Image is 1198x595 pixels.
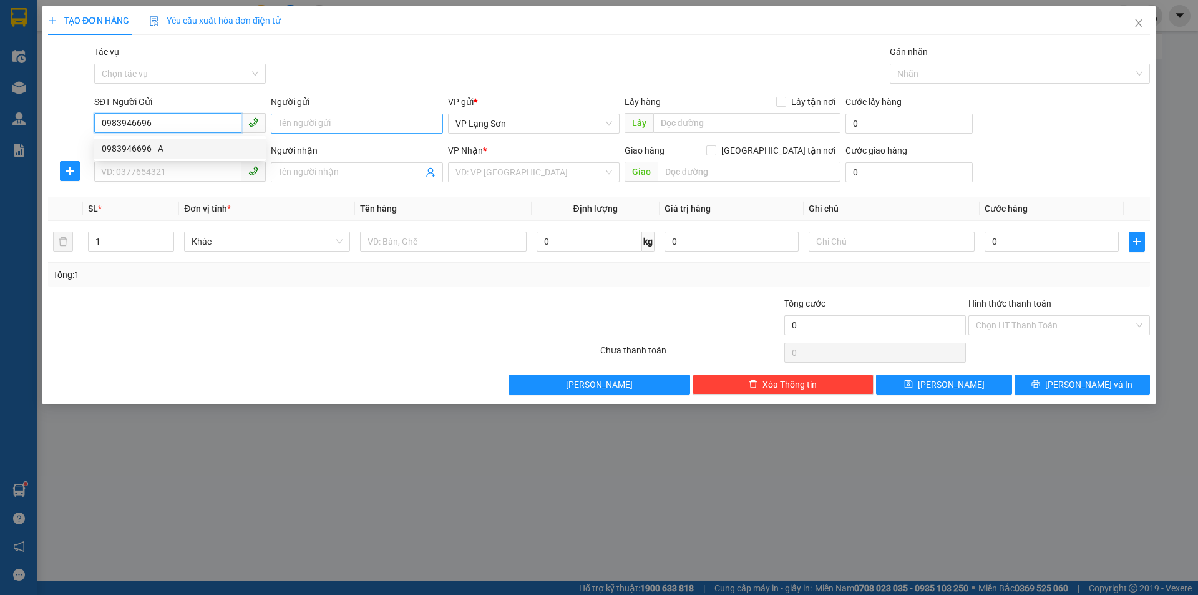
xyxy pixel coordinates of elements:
label: Tác vụ [94,47,119,57]
span: VP Lạng Sơn [455,114,612,133]
div: Người nhận [271,144,442,157]
span: [PERSON_NAME] [566,378,633,391]
button: delete [53,232,73,252]
span: Khác [192,232,343,251]
span: phone [248,166,258,176]
span: Giá trị hàng [665,204,711,214]
span: TẠO ĐƠN HÀNG [48,16,129,26]
div: VP gửi [448,95,620,109]
span: kg [642,232,655,252]
span: phone [248,117,258,127]
button: plus [60,161,80,181]
input: Dọc đường [658,162,840,182]
span: plus [61,166,79,176]
div: Người gửi [271,95,442,109]
span: Định lượng [573,204,618,214]
input: Cước lấy hàng [845,114,973,134]
span: plus [1129,237,1144,247]
div: 0983946696 - A [102,142,258,155]
span: Lấy [625,113,653,133]
span: Xóa Thông tin [762,378,817,391]
input: Cước giao hàng [845,162,973,182]
button: plus [1129,232,1145,252]
div: Tổng: 1 [53,268,462,282]
span: Lấy tận nơi [786,95,840,109]
input: Dọc đường [653,113,840,133]
button: printer[PERSON_NAME] và In [1015,375,1150,395]
label: Gán nhãn [890,47,928,57]
button: save[PERSON_NAME] [876,375,1011,395]
label: Hình thức thanh toán [968,298,1051,308]
span: save [904,380,913,390]
span: Tên hàng [360,204,397,214]
div: 0983946696 - A [94,139,266,159]
span: [PERSON_NAME] và In [1045,378,1132,391]
span: Giao hàng [625,145,665,155]
label: Cước lấy hàng [845,97,902,107]
span: printer [1031,380,1040,390]
input: VD: Bàn, Ghế [360,232,526,252]
span: Cước hàng [985,204,1028,214]
button: Close [1121,6,1156,41]
input: Ghi Chú [809,232,975,252]
span: Đơn vị tính [184,204,231,214]
span: Lấy hàng [625,97,661,107]
span: VP Nhận [448,145,483,155]
div: SĐT Người Gửi [94,95,266,109]
span: delete [749,380,757,390]
span: Tổng cước [784,298,825,308]
div: Chưa thanh toán [599,343,783,365]
span: SL [88,204,98,214]
label: Cước giao hàng [845,145,907,155]
button: deleteXóa Thông tin [693,375,874,395]
span: [GEOGRAPHIC_DATA] tận nơi [716,144,840,157]
span: [PERSON_NAME] [918,378,985,391]
span: user-add [426,167,436,177]
img: icon [149,16,159,26]
span: Yêu cầu xuất hóa đơn điện tử [149,16,281,26]
input: 0 [665,232,799,252]
span: plus [48,16,57,25]
span: close [1134,18,1144,28]
th: Ghi chú [804,197,980,221]
span: Giao [625,162,658,182]
button: [PERSON_NAME] [509,375,690,395]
